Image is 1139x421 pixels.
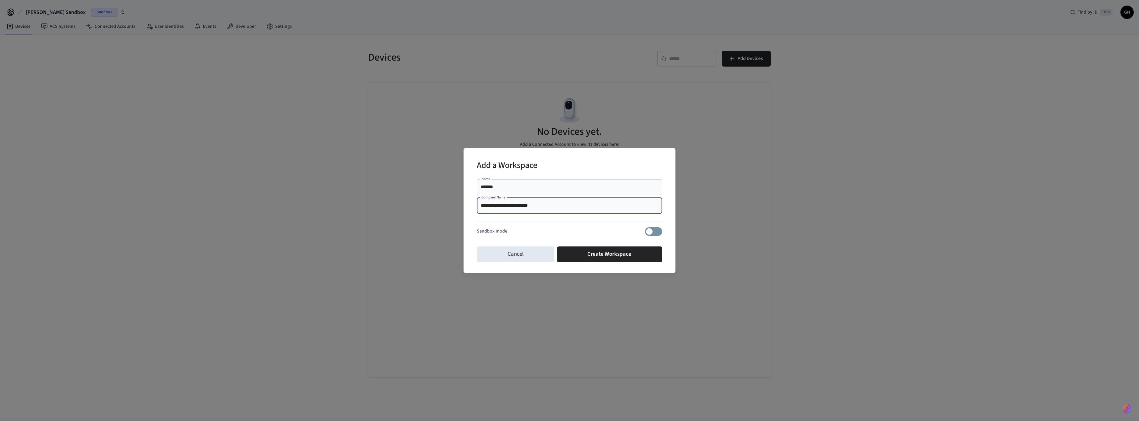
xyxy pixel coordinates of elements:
label: Company Name [481,195,505,200]
button: Cancel [477,246,554,262]
img: SeamLogoGradient.69752ec5.svg [1123,404,1131,414]
button: Create Workspace [557,246,663,262]
h2: Add a Workspace [477,156,537,176]
label: Name [481,176,490,181]
p: Sandbox mode [477,228,507,235]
